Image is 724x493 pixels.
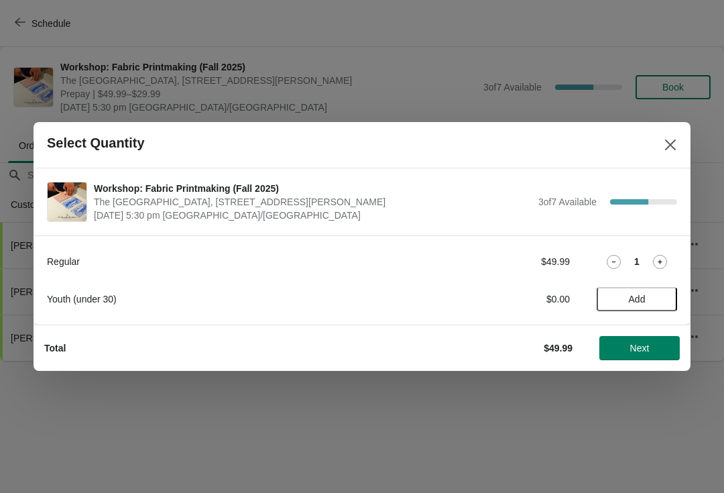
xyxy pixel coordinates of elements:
[446,255,570,268] div: $49.99
[48,182,86,221] img: Workshop: Fabric Printmaking (Fall 2025) | The Maritime Museum of British Columbia, 744 Douglas S...
[94,182,532,195] span: Workshop: Fabric Printmaking (Fall 2025)
[538,197,597,207] span: 3 of 7 Available
[658,133,682,157] button: Close
[629,294,646,305] span: Add
[47,292,419,306] div: Youth (under 30)
[630,343,650,353] span: Next
[47,255,419,268] div: Regular
[446,292,570,306] div: $0.00
[94,209,532,222] span: [DATE] 5:30 pm [GEOGRAPHIC_DATA]/[GEOGRAPHIC_DATA]
[634,255,640,268] strong: 1
[47,135,145,151] h2: Select Quantity
[544,343,572,353] strong: $49.99
[599,336,680,360] button: Next
[44,343,66,353] strong: Total
[597,287,677,311] button: Add
[94,195,532,209] span: The [GEOGRAPHIC_DATA], [STREET_ADDRESS][PERSON_NAME]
